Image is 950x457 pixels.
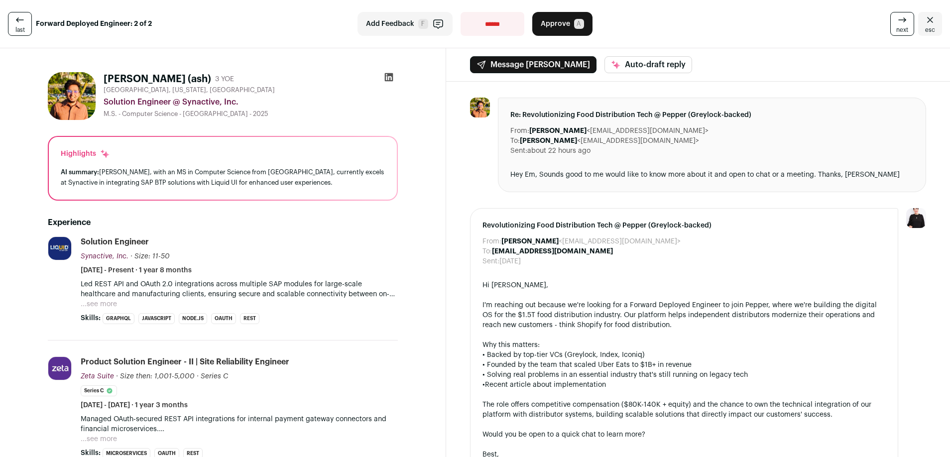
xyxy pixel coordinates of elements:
button: Add Feedback F [357,12,453,36]
b: [PERSON_NAME] [501,238,559,245]
b: [PERSON_NAME] [529,127,587,134]
div: Hey Em, Sounds good to me would like to know more about it and open to chat or a meeting. Thanks,... [510,170,914,180]
span: · Size then: 1,001-5,000 [116,373,195,380]
div: Solution Engineer [81,236,149,247]
div: Would you be open to a quick chat to learn more? [482,430,886,440]
b: [PERSON_NAME] [520,137,577,144]
li: REST [240,313,259,324]
button: ...see more [81,299,117,309]
dd: [DATE] [499,256,521,266]
li: Series C [81,385,117,396]
dt: Sent: [482,256,499,266]
span: A [574,19,584,29]
h2: Experience [48,217,398,228]
span: [DATE] - Present · 1 year 8 months [81,265,192,275]
span: next [896,26,908,34]
span: Zeta Suite [81,373,114,380]
span: [GEOGRAPHIC_DATA], [US_STATE], [GEOGRAPHIC_DATA] [104,86,275,94]
div: 3 YOE [215,74,234,84]
dt: From: [510,126,529,136]
span: esc [925,26,935,34]
button: ...see more [81,434,117,444]
a: next [890,12,914,36]
span: [DATE] - [DATE] · 1 year 3 months [81,400,188,410]
button: Message [PERSON_NAME] [470,56,596,73]
div: Highlights [61,149,110,159]
div: Product Solution Engineer - II | Site Reliability Engineer [81,356,289,367]
dt: To: [482,246,492,256]
span: Approve [541,19,570,29]
a: last [8,12,32,36]
div: • Solving real problems in an essential industry that's still running on legacy tech [482,370,886,380]
span: F [418,19,428,29]
div: I'm reaching out because we're looking for a Forward Deployed Engineer to join Pepper, where we'r... [482,300,886,330]
li: OAuth [211,313,236,324]
button: Auto-draft reply [604,56,692,73]
li: JavaScript [138,313,175,324]
img: f3df7a5fd57e38bc02eae3ebc19dccab9f265dae31a1e3ef461711caa8473669.jpg [48,357,71,380]
dd: <[EMAIL_ADDRESS][DOMAIN_NAME]> [520,136,699,146]
span: AI summary: [61,169,99,175]
div: [PERSON_NAME], with an MS in Computer Science from [GEOGRAPHIC_DATA], currently excels at Synacti... [61,167,385,188]
h1: [PERSON_NAME] (ash) [104,72,211,86]
span: · [197,371,199,381]
div: • Backed by top-tier VCs (Greylock, Index, Iconiq) [482,350,886,360]
div: Why this matters: [482,340,886,350]
div: The role offers competitive compensation ($80K-140K + equity) and the chance to own the technical... [482,400,886,420]
div: Solution Engineer @ Synactive, Inc. [104,96,398,108]
strong: Forward Deployed Engineer: 2 of 2 [36,19,152,29]
span: Add Feedback [366,19,414,29]
p: Managed OAuth-secured REST API integrations for internal payment gateway connectors and financial... [81,414,398,434]
span: Re: Revolutionizing Food Distribution Tech @ Pepper (Greylock-backed) [510,110,914,120]
span: · Size: 11-50 [130,253,170,260]
img: ea347595faca05a1f6a2e90fe5689169bd2352b612bb503af0e6b8ca668b73bf.jpg [470,98,490,117]
li: Node.js [179,313,207,324]
span: last [15,26,25,34]
p: Led REST API and OAuth 2.0 integrations across multiple SAP modules for large-scale healthcare an... [81,279,398,299]
dt: From: [482,236,501,246]
span: Synactive, Inc. [81,253,128,260]
div: • Founded by the team that scaled Uber Eats to $1B+ in revenue [482,360,886,370]
img: bcbdc7282b4cfc9f4d74ba9c045c1b3e9317a236be3369e4fb147a359425e48e.jpg [48,237,71,260]
img: ea347595faca05a1f6a2e90fe5689169bd2352b612bb503af0e6b8ca668b73bf.jpg [48,72,96,120]
div: Hi [PERSON_NAME], [482,280,886,290]
span: Series C [201,373,228,380]
dd: <[EMAIL_ADDRESS][DOMAIN_NAME]> [529,126,709,136]
span: Skills: [81,313,101,323]
div: M.S. - Computer Science - [GEOGRAPHIC_DATA] - 2025 [104,110,398,118]
li: GraphQL [103,313,134,324]
a: Close [918,12,942,36]
dt: Sent: [510,146,527,156]
a: Recent article about implementation [485,381,606,388]
dt: To: [510,136,520,146]
b: [EMAIL_ADDRESS][DOMAIN_NAME] [492,248,613,255]
span: Revolutionizing Food Distribution Tech @ Pepper (Greylock-backed) [482,221,886,230]
button: Approve A [532,12,593,36]
dd: about 22 hours ago [527,146,591,156]
img: 9240684-medium_jpg [906,208,926,228]
span: • [482,381,485,388]
dd: <[EMAIL_ADDRESS][DOMAIN_NAME]> [501,236,681,246]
